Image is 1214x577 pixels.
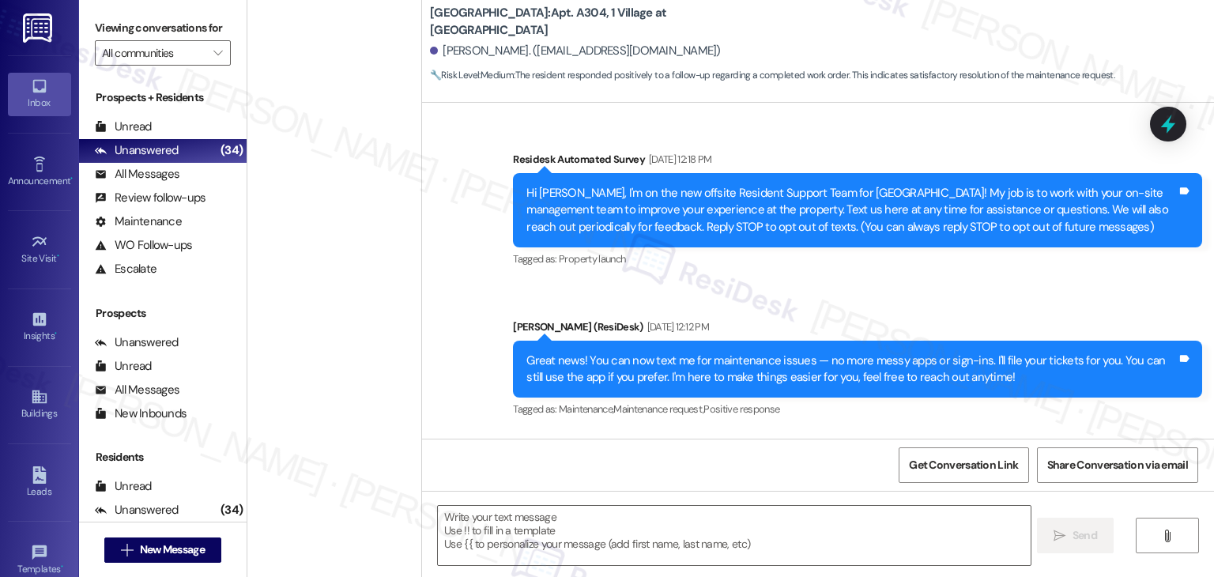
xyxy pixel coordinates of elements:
[217,138,247,163] div: (34)
[8,306,71,349] a: Insights •
[613,402,703,416] span: Maintenance request ,
[95,190,205,206] div: Review follow-ups
[57,251,59,262] span: •
[703,402,779,416] span: Positive response
[526,353,1177,387] div: Great news! You can now text me for maintenance issues — no more messy apps or sign-ins. I'll fil...
[513,319,1202,341] div: [PERSON_NAME] (ResiDesk)
[95,358,152,375] div: Unread
[1047,457,1188,473] span: Share Conversation via email
[95,213,182,230] div: Maintenance
[1037,447,1198,483] button: Share Conversation via email
[8,383,71,426] a: Buildings
[8,73,71,115] a: Inbox
[1037,518,1114,553] button: Send
[79,449,247,466] div: Residents
[513,247,1202,270] div: Tagged as:
[430,67,1114,84] span: : The resident responded positively to a follow-up regarding a completed work order. This indicat...
[217,498,247,522] div: (34)
[1161,530,1173,542] i: 
[513,151,1202,173] div: Residesk Automated Survey
[79,305,247,322] div: Prospects
[95,502,179,519] div: Unanswered
[104,537,221,563] button: New Message
[95,382,179,398] div: All Messages
[1073,527,1097,544] span: Send
[55,328,57,339] span: •
[140,541,205,558] span: New Message
[513,398,1202,420] div: Tagged as:
[121,544,133,556] i: 
[430,5,746,39] b: [GEOGRAPHIC_DATA]: Apt. A304, 1 Village at [GEOGRAPHIC_DATA]
[95,142,179,159] div: Unanswered
[95,119,152,135] div: Unread
[95,261,156,277] div: Escalate
[909,457,1018,473] span: Get Conversation Link
[23,13,55,43] img: ResiDesk Logo
[79,89,247,106] div: Prospects + Residents
[70,173,73,184] span: •
[95,334,179,351] div: Unanswered
[559,252,625,266] span: Property launch
[899,447,1028,483] button: Get Conversation Link
[95,405,187,422] div: New Inbounds
[643,319,709,335] div: [DATE] 12:12 PM
[8,228,71,271] a: Site Visit •
[526,185,1177,236] div: Hi [PERSON_NAME], I'm on the new offsite Resident Support Team for [GEOGRAPHIC_DATA]! My job is t...
[213,47,222,59] i: 
[61,561,63,572] span: •
[430,69,514,81] strong: 🔧 Risk Level: Medium
[1054,530,1065,542] i: 
[645,151,711,168] div: [DATE] 12:18 PM
[95,166,179,183] div: All Messages
[95,478,152,495] div: Unread
[95,16,231,40] label: Viewing conversations for
[95,237,192,254] div: WO Follow-ups
[559,402,613,416] span: Maintenance ,
[8,462,71,504] a: Leads
[102,40,205,66] input: All communities
[430,43,721,59] div: [PERSON_NAME]. ([EMAIL_ADDRESS][DOMAIN_NAME])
